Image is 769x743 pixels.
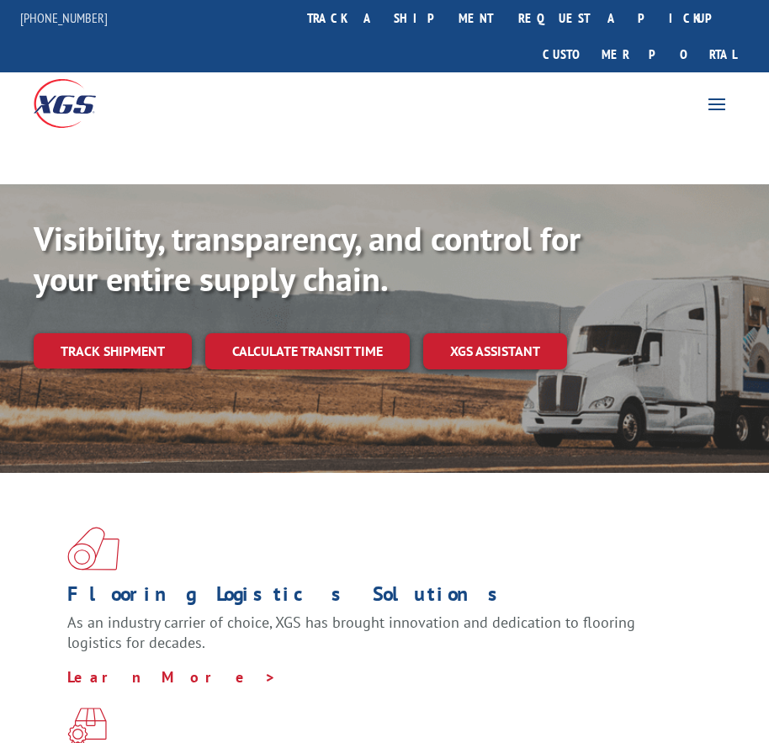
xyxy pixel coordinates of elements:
[20,9,108,26] a: [PHONE_NUMBER]
[205,333,410,369] a: Calculate transit time
[530,36,749,72] a: Customer Portal
[34,333,192,369] a: Track shipment
[34,216,581,300] b: Visibility, transparency, and control for your entire supply chain.
[67,667,277,687] a: Learn More >
[67,613,635,652] span: As an industry carrier of choice, XGS has brought innovation and dedication to flooring logistics...
[67,527,119,571] img: xgs-icon-total-supply-chain-intelligence-red
[423,333,567,369] a: XGS ASSISTANT
[67,584,689,613] h1: Flooring Logistics Solutions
